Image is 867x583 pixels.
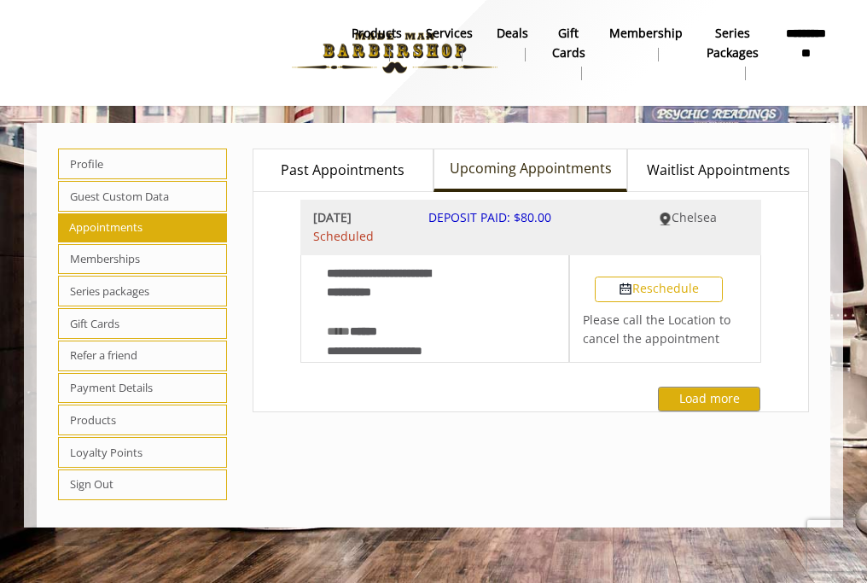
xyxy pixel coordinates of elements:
[707,24,759,62] b: Series packages
[277,6,512,100] img: Made Man Barbershop logo
[58,405,227,435] span: Products
[485,21,540,66] a: DealsDeals
[58,437,227,468] span: Loyalty Points
[58,276,227,306] span: Series packages
[58,244,227,275] span: Memberships
[647,160,790,182] span: Waitlist Appointments
[695,21,771,85] a: Series packagesSeries packages
[450,158,612,180] span: Upcoming Appointments
[58,341,227,371] span: Refer a friend
[352,24,402,43] b: products
[672,209,717,225] span: Chelsea
[540,21,597,85] a: Gift cardsgift cards
[313,227,403,246] span: Scheduled
[58,213,227,242] span: Appointments
[281,160,404,182] span: Past Appointments
[340,21,414,66] a: Productsproducts
[58,181,227,212] span: Guest Custom Data
[658,387,760,411] button: Load more
[313,208,403,227] b: [DATE]
[58,373,227,404] span: Payment Details
[609,24,683,43] b: Membership
[58,149,227,179] span: Profile
[497,24,528,43] b: Deals
[595,277,723,302] button: Reschedule
[597,21,695,66] a: MembershipMembership
[58,469,227,500] span: Sign Out
[58,308,227,339] span: Gift Cards
[659,213,672,225] img: Chelsea
[552,24,585,62] b: gift cards
[619,283,632,296] img: Reschedule
[426,24,473,43] b: Services
[428,209,551,225] span: DEPOSIT PAID: $80.00
[414,21,485,66] a: ServicesServices
[583,312,730,347] span: Please call the Location to cancel the appointment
